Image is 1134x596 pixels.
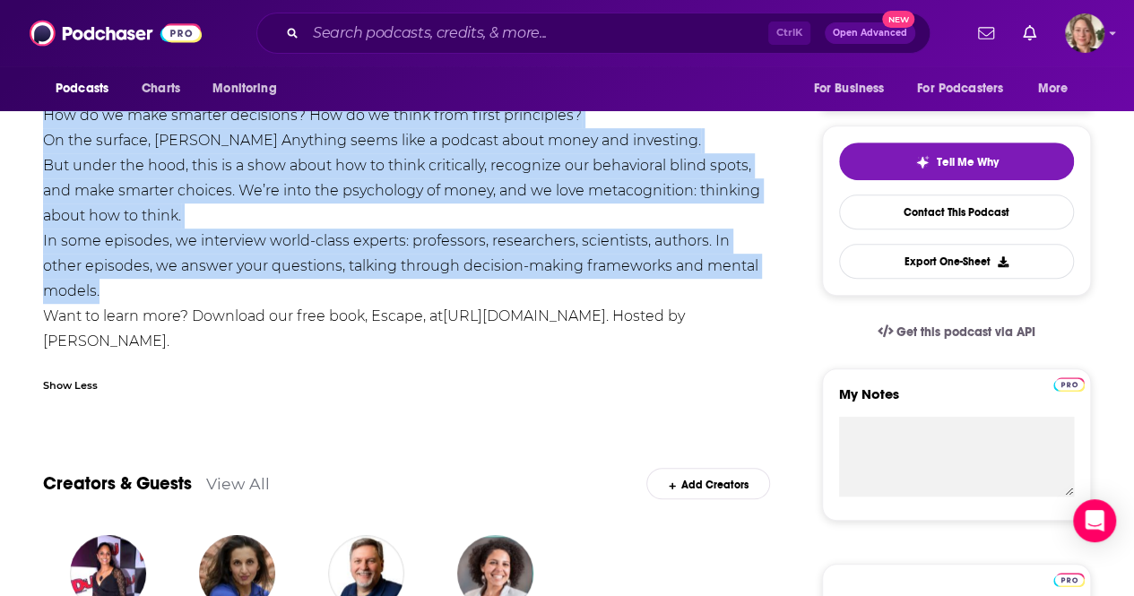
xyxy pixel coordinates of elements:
[1065,13,1104,53] img: User Profile
[839,143,1074,180] button: tell me why sparkleTell Me Why
[1016,18,1043,48] a: Show notifications dropdown
[443,307,606,324] a: [URL][DOMAIN_NAME]
[1065,13,1104,53] span: Logged in as AriFortierPr
[839,194,1074,229] a: Contact This Podcast
[212,76,276,101] span: Monitoring
[1053,573,1085,587] img: Podchaser Pro
[1053,375,1085,392] a: Pro website
[200,72,299,106] button: open menu
[863,310,1050,354] a: Get this podcast via API
[142,76,180,101] span: Charts
[1073,499,1116,542] div: Open Intercom Messenger
[306,19,768,48] input: Search podcasts, credits, & more...
[130,72,191,106] a: Charts
[825,22,915,44] button: Open AdvancedNew
[30,16,202,50] img: Podchaser - Follow, Share and Rate Podcasts
[43,53,770,354] div: You can afford anything, but not everything. We make daily decisions about how to spend money, ti...
[937,155,999,169] span: Tell Me Why
[1038,76,1069,101] span: More
[768,22,810,45] span: Ctrl K
[813,76,884,101] span: For Business
[839,385,1074,417] label: My Notes
[1026,72,1091,106] button: open menu
[206,474,270,493] a: View All
[56,76,108,101] span: Podcasts
[882,11,914,28] span: New
[839,244,1074,279] button: Export One-Sheet
[256,13,931,54] div: Search podcasts, credits, & more...
[833,29,907,38] span: Open Advanced
[1053,570,1085,587] a: Pro website
[1053,377,1085,392] img: Podchaser Pro
[646,468,769,499] div: Add Creators
[915,155,930,169] img: tell me why sparkle
[896,324,1035,340] span: Get this podcast via API
[1065,13,1104,53] button: Show profile menu
[43,472,192,495] a: Creators & Guests
[905,72,1029,106] button: open menu
[917,76,1003,101] span: For Podcasters
[971,18,1001,48] a: Show notifications dropdown
[43,72,132,106] button: open menu
[801,72,906,106] button: open menu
